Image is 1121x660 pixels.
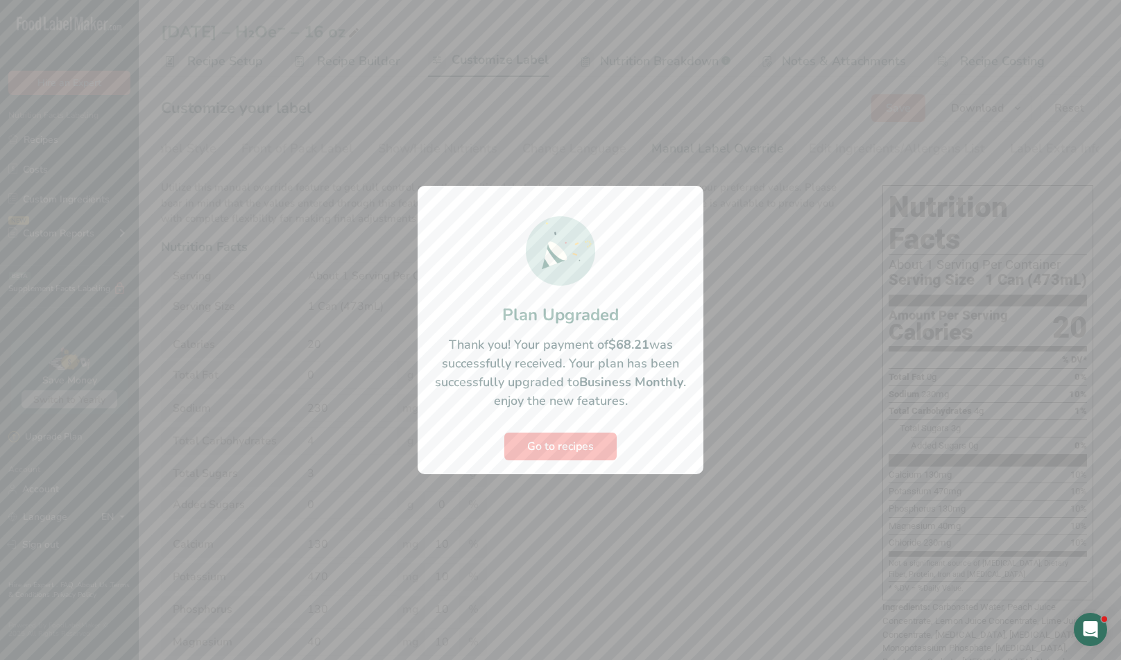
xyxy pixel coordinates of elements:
[579,374,683,390] b: Business Monthly
[526,216,595,286] img: Successful Payment
[504,433,617,460] button: Go to recipes
[1074,613,1107,646] iframe: Intercom live chat
[608,336,649,353] b: $68.21
[431,336,690,410] p: Thank you! Your payment of was successfully received. Your plan has been successfully upgraded to...
[431,302,690,327] h1: Plan Upgraded
[527,438,594,455] span: Go to recipes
